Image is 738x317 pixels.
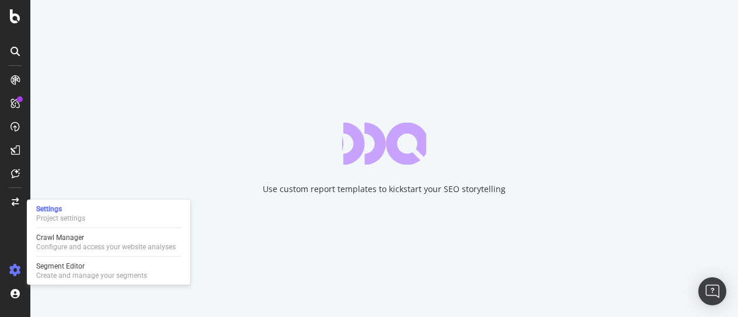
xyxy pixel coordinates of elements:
[263,183,506,195] div: Use custom report templates to kickstart your SEO storytelling
[36,204,85,214] div: Settings
[36,262,147,271] div: Segment Editor
[32,203,186,224] a: SettingsProject settings
[36,214,85,223] div: Project settings
[698,277,726,305] div: Open Intercom Messenger
[32,260,186,281] a: Segment EditorCreate and manage your segments
[342,123,426,165] div: animation
[36,271,147,280] div: Create and manage your segments
[32,232,186,253] a: Crawl ManagerConfigure and access your website analyses
[36,233,176,242] div: Crawl Manager
[36,242,176,252] div: Configure and access your website analyses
